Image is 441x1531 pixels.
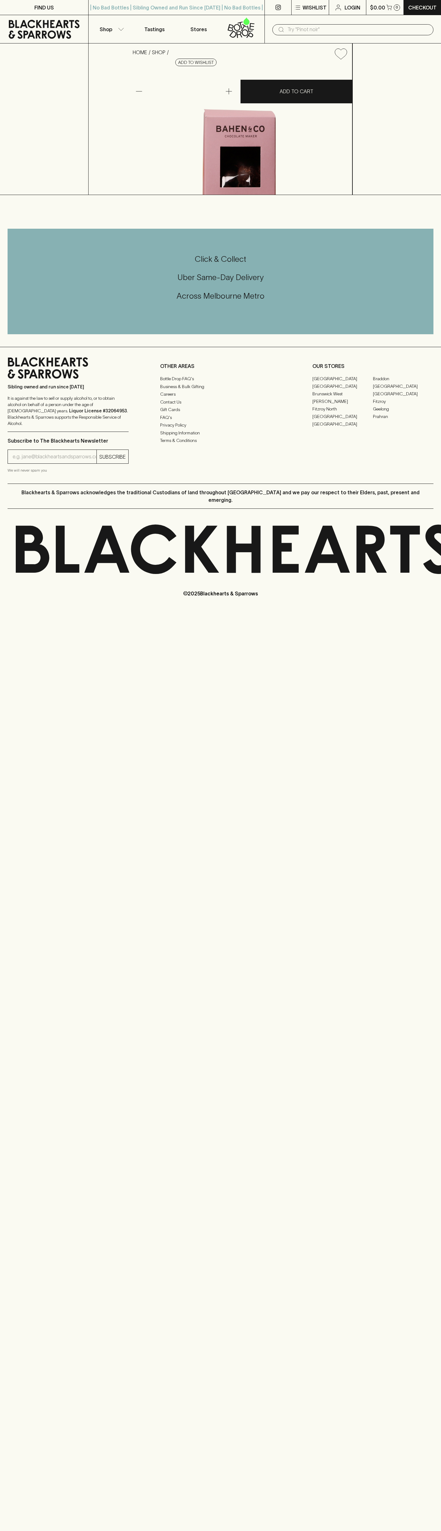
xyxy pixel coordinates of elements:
[373,390,433,398] a: [GEOGRAPHIC_DATA]
[8,272,433,283] h5: Uber Same-Day Delivery
[280,88,313,95] p: ADD TO CART
[312,413,373,420] a: [GEOGRAPHIC_DATA]
[152,49,165,55] a: SHOP
[160,421,281,429] a: Privacy Policy
[241,80,352,103] button: ADD TO CART
[160,398,281,406] a: Contact Us
[332,46,350,62] button: Add to wishlist
[160,406,281,414] a: Gift Cards
[160,429,281,437] a: Shipping Information
[13,452,96,462] input: e.g. jane@blackheartsandsparrows.com.au
[160,375,281,383] a: Bottle Drop FAQ's
[373,398,433,405] a: Fitzroy
[133,49,147,55] a: HOME
[8,229,433,334] div: Call to action block
[97,450,128,463] button: SUBSCRIBE
[373,413,433,420] a: Prahran
[408,4,437,11] p: Checkout
[287,25,428,35] input: Try "Pinot noir"
[8,291,433,301] h5: Across Melbourne Metro
[160,383,281,390] a: Business & Bulk Gifting
[12,489,429,504] p: Blackhearts & Sparrows acknowledges the traditional Custodians of land throughout [GEOGRAPHIC_DAT...
[373,375,433,382] a: Braddon
[8,384,129,390] p: Sibling owned and run since [DATE]
[312,398,373,405] a: [PERSON_NAME]
[370,4,385,11] p: $0.00
[89,15,133,43] button: Shop
[8,437,129,444] p: Subscribe to The Blackhearts Newsletter
[373,405,433,413] a: Geelong
[312,362,433,370] p: OUR STORES
[100,26,112,33] p: Shop
[99,453,126,461] p: SUBSCRIBE
[69,408,127,413] strong: Liquor License #32064953
[160,362,281,370] p: OTHER AREAS
[312,420,373,428] a: [GEOGRAPHIC_DATA]
[128,65,352,195] img: 77704.png
[132,15,177,43] a: Tastings
[190,26,207,33] p: Stores
[396,6,398,9] p: 0
[312,382,373,390] a: [GEOGRAPHIC_DATA]
[373,382,433,390] a: [GEOGRAPHIC_DATA]
[177,15,221,43] a: Stores
[8,395,129,427] p: It is against the law to sell or supply alcohol to, or to obtain alcohol on behalf of a person un...
[144,26,165,33] p: Tastings
[8,254,433,264] h5: Click & Collect
[312,390,373,398] a: Brunswick West
[8,467,129,473] p: We will never spam you
[160,437,281,444] a: Terms & Conditions
[345,4,360,11] p: Login
[175,59,217,66] button: Add to wishlist
[303,4,327,11] p: Wishlist
[160,414,281,421] a: FAQ's
[34,4,54,11] p: FIND US
[312,405,373,413] a: Fitzroy North
[312,375,373,382] a: [GEOGRAPHIC_DATA]
[160,391,281,398] a: Careers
